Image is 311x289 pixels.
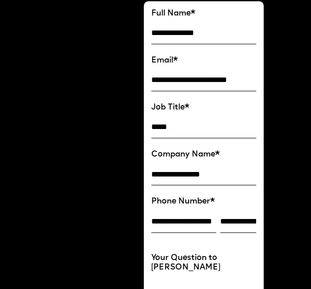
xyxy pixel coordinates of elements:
[151,9,256,18] label: Full Name
[151,103,256,112] label: Job Title
[151,56,256,65] label: Email
[151,197,256,206] label: Phone Number
[151,253,256,272] label: Your Question to [PERSON_NAME]
[151,150,256,159] label: Company Name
